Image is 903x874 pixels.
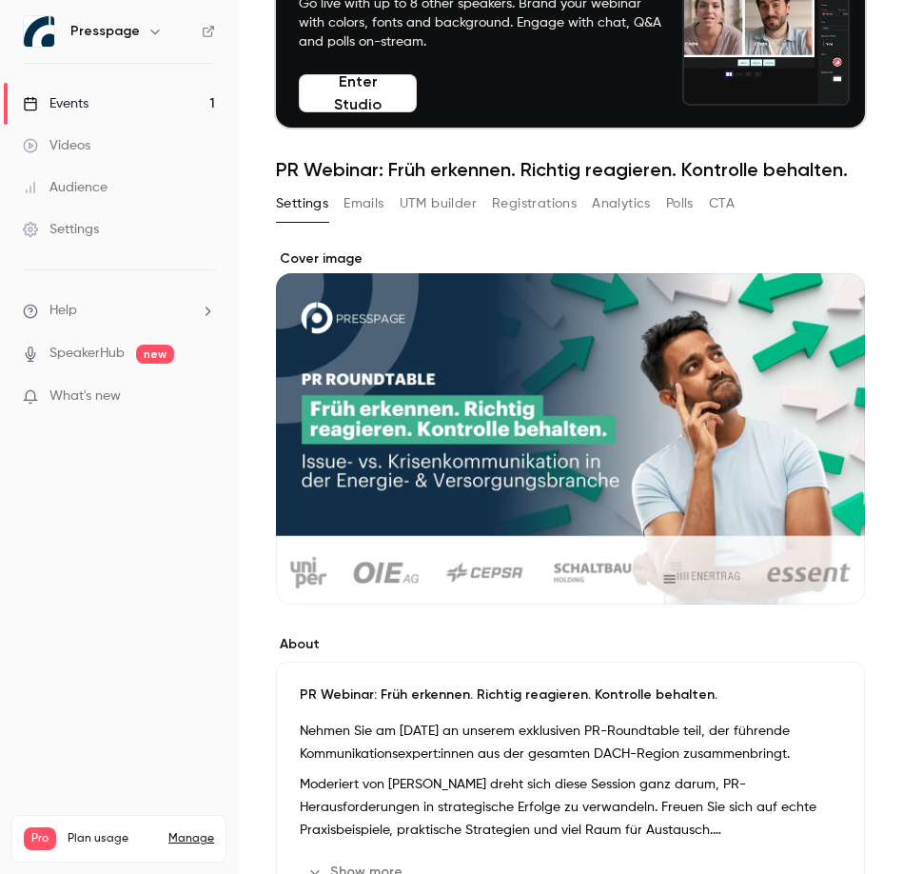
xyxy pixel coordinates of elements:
[276,249,865,268] label: Cover image
[300,720,841,765] p: Nehmen Sie am [DATE] an unserem exklusiven PR-Roundtable teil, der führende Kommunikationsexpert:...
[400,189,477,219] button: UTM builder
[23,136,90,155] div: Videos
[23,220,99,239] div: Settings
[344,189,383,219] button: Emails
[276,189,328,219] button: Settings
[136,345,174,364] span: new
[300,773,841,842] p: Moderiert von [PERSON_NAME] dreht sich diese Session ganz darum, PR-Herausforderungen in strategi...
[276,158,865,181] h1: PR Webinar: Früh erkennen. Richtig reagieren. Kontrolle behalten.
[24,16,54,47] img: Presspage
[592,189,651,219] button: Analytics
[299,74,417,112] button: Enter Studio
[23,94,88,113] div: Events
[168,831,214,846] a: Manage
[49,301,77,321] span: Help
[68,831,157,846] span: Plan usage
[70,22,140,41] h6: Presspage
[300,685,841,705] p: PR Webinar: Früh erkennen. Richtig reagieren. Kontrolle behalten.
[49,344,125,364] a: SpeakerHub
[23,178,108,197] div: Audience
[276,249,865,605] section: Cover image
[24,827,56,850] span: Pro
[709,189,735,219] button: CTA
[666,189,694,219] button: Polls
[276,635,865,654] label: About
[23,301,215,321] li: help-dropdown-opener
[49,387,121,407] span: What's new
[492,189,577,219] button: Registrations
